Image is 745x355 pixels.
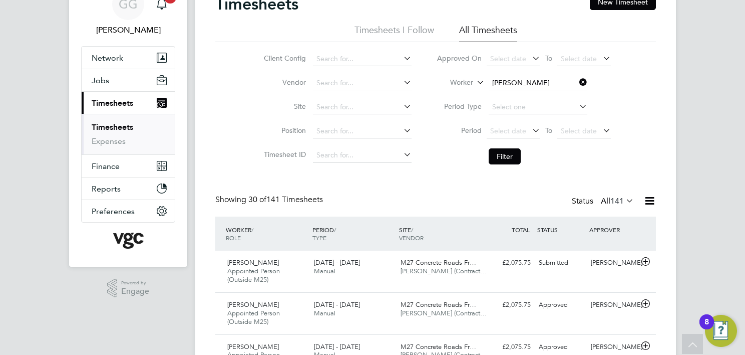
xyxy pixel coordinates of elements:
li: Timesheets I Follow [354,24,434,42]
button: Preferences [82,200,175,222]
label: Period [437,126,482,135]
label: Worker [428,78,473,88]
button: Network [82,47,175,69]
span: [DATE] - [DATE] [314,258,360,267]
span: Manual [314,309,335,317]
label: All [601,196,634,206]
span: Jobs [92,76,109,85]
span: ROLE [226,234,241,242]
button: Reports [82,177,175,200]
span: Select date [490,126,526,135]
label: Site [261,102,306,111]
span: To [542,124,555,137]
label: Vendor [261,78,306,87]
a: Go to home page [81,233,175,249]
input: Search for... [313,148,412,162]
input: Search for... [313,52,412,66]
label: Position [261,126,306,135]
span: Timesheets [92,98,133,108]
div: £2,075.75 [483,297,535,313]
span: / [411,226,413,234]
span: 141 Timesheets [248,195,323,205]
span: M27 Concrete Roads Fr… [401,342,476,351]
span: 30 of [248,195,266,205]
span: M27 Concrete Roads Fr… [401,300,476,309]
label: Timesheet ID [261,150,306,159]
label: Approved On [437,54,482,63]
span: [DATE] - [DATE] [314,300,360,309]
input: Search for... [313,124,412,138]
div: Approved [535,297,587,313]
div: WORKER [223,221,310,247]
div: APPROVER [587,221,639,239]
span: / [251,226,253,234]
span: Gauri Gautam [81,24,175,36]
span: [PERSON_NAME] [227,342,279,351]
input: Search for... [313,76,412,90]
a: Timesheets [92,122,133,132]
span: TYPE [312,234,326,242]
img: vgcgroup-logo-retina.png [113,233,144,249]
div: 8 [704,322,709,335]
button: Timesheets [82,92,175,114]
span: Select date [561,126,597,135]
span: 141 [610,196,624,206]
span: Select date [561,54,597,63]
span: Network [92,53,123,63]
span: [PERSON_NAME] (Contract… [401,267,487,275]
div: STATUS [535,221,587,239]
span: Preferences [92,207,135,216]
span: Appointed Person (Outside M25) [227,267,280,284]
a: Powered byEngage [107,279,150,298]
div: SITE [397,221,483,247]
label: Client Config [261,54,306,63]
div: [PERSON_NAME] [587,297,639,313]
div: Submitted [535,255,587,271]
span: TOTAL [512,226,530,234]
div: Status [572,195,636,209]
span: [PERSON_NAME] (Contract… [401,309,487,317]
span: Appointed Person (Outside M25) [227,309,280,326]
button: Filter [489,148,521,164]
span: M27 Concrete Roads Fr… [401,258,476,267]
span: [DATE] - [DATE] [314,342,360,351]
div: Timesheets [82,114,175,154]
li: All Timesheets [459,24,517,42]
div: £2,075.75 [483,255,535,271]
span: / [334,226,336,234]
span: [PERSON_NAME] [227,300,279,309]
span: [PERSON_NAME] [227,258,279,267]
div: PERIOD [310,221,397,247]
span: VENDOR [399,234,424,242]
button: Open Resource Center, 8 new notifications [705,315,737,347]
span: To [542,52,555,65]
button: Finance [82,155,175,177]
input: Search for... [489,76,587,90]
span: Finance [92,161,120,171]
span: Select date [490,54,526,63]
a: Expenses [92,136,126,146]
label: Period Type [437,102,482,111]
span: Engage [121,287,149,296]
div: [PERSON_NAME] [587,255,639,271]
input: Select one [489,100,587,114]
span: Reports [92,184,121,194]
span: Powered by [121,279,149,287]
div: Showing [215,195,325,205]
input: Search for... [313,100,412,114]
span: Manual [314,267,335,275]
button: Jobs [82,69,175,91]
